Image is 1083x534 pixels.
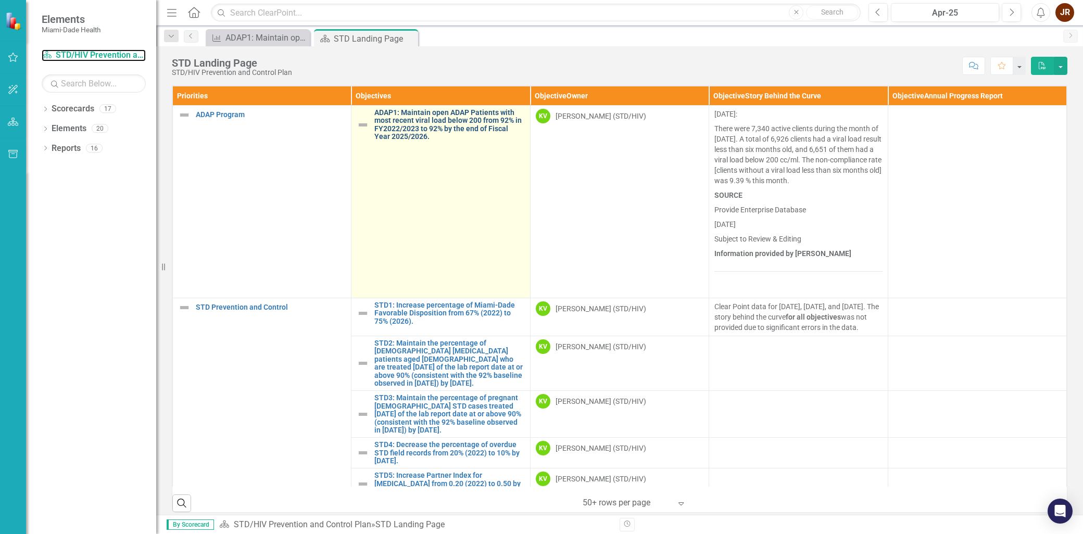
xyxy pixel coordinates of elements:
img: Not Defined [357,119,369,131]
img: Not Defined [357,307,369,320]
td: Double-Click to Edit Right Click for Context Menu [351,391,530,438]
td: Double-Click to Edit [709,298,888,336]
div: [PERSON_NAME] (STD/HIV) [556,303,646,314]
img: Not Defined [357,478,369,490]
a: ADAP1: Maintain open ADAP Patients with most recent viral load below 200 from 92% in FY2022/2023 ... [374,109,524,141]
a: STD4: Decrease the percentage of overdue STD field records from 20% (2022) to 10% by [DATE]. [374,441,524,465]
td: Double-Click to Edit Right Click for Context Menu [351,336,530,391]
td: Double-Click to Edit [888,438,1066,468]
span: Elements [42,13,100,26]
td: Double-Click to Edit Right Click for Context Menu [351,106,530,298]
small: Miami-Dade Health [42,26,100,34]
span: By Scorecard [167,519,214,530]
div: 17 [99,105,116,113]
td: Double-Click to Edit [888,391,1066,438]
div: Open Intercom Messenger [1048,499,1073,524]
p: Provide Enterprise Database [714,202,882,217]
input: Search Below... [42,74,146,93]
div: KV [536,441,550,455]
a: STD5: Increase Partner Index for [MEDICAL_DATA] from 0.20 (2022) to 0.50 by 2026. [374,472,524,495]
td: Double-Click to Edit [709,468,888,499]
td: Double-Click to Edit [888,468,1066,499]
a: STD1: Increase percentage of Miami-Dade Favorable Disposition from 67% (2022) to 75% (2026). [374,301,524,325]
td: Double-Click to Edit Right Click for Context Menu [173,106,351,298]
a: Reports [52,143,81,155]
div: STD/HIV Prevention and Control Plan [172,69,292,77]
strong: Information provided by [PERSON_NAME] [714,249,851,258]
a: ADAP1: Maintain open ADAP Patients with most recent viral load below 200 from 92% in FY2022/2023 ... [208,31,307,44]
a: STD3: Maintain the percentage of pregnant [DEMOGRAPHIC_DATA] STD cases treated [DATE] of the lab ... [374,394,524,434]
div: STD Landing Page [375,519,445,529]
div: KV [536,472,550,486]
p: Subject to Review & Editing [714,232,882,246]
div: KV [536,301,550,316]
p: [DATE]: [714,109,882,121]
div: 20 [92,124,108,133]
strong: SOURCE [714,191,742,199]
img: Not Defined [357,447,369,459]
a: STD Prevention and Control [196,303,346,311]
div: [PERSON_NAME] (STD/HIV) [556,111,646,121]
a: Scorecards [52,103,94,115]
div: STD Landing Page [334,32,415,45]
td: Double-Click to Edit [709,106,888,298]
img: Not Defined [357,408,369,421]
img: Not Defined [178,109,191,121]
a: STD2: Maintain the percentage of [DEMOGRAPHIC_DATA] [MEDICAL_DATA] patients aged [DEMOGRAPHIC_DAT... [374,339,524,387]
div: [PERSON_NAME] (STD/HIV) [556,396,646,406]
button: Apr-25 [891,3,999,22]
td: Double-Click to Edit [709,438,888,468]
div: 16 [86,144,103,152]
button: JR [1055,3,1074,22]
td: Double-Click to Edit Right Click for Context Menu [351,298,530,336]
div: » [219,519,612,531]
img: ClearPoint Strategy [5,12,23,30]
div: [PERSON_NAME] (STD/HIV) [556,443,646,453]
a: STD/HIV Prevention and Control Plan [42,49,146,61]
td: Double-Click to Edit [709,391,888,438]
div: STD Landing Page [172,57,292,69]
td: Double-Click to Edit [888,336,1066,391]
input: Search ClearPoint... [211,4,861,22]
span: Search [821,8,843,16]
p: [DATE] [714,217,882,232]
td: Double-Click to Edit [888,106,1066,298]
a: ADAP Program [196,111,346,119]
td: Double-Click to Edit Right Click for Context Menu [351,468,530,499]
div: KV [536,394,550,409]
div: ADAP1: Maintain open ADAP Patients with most recent viral load below 200 from 92% in FY2022/2023 ... [225,31,307,44]
div: [PERSON_NAME] (STD/HIV) [556,474,646,484]
img: Not Defined [178,301,191,314]
p: Clear Point data for [DATE], [DATE], and [DATE]. The story behind the curve was not provided due ... [714,301,882,333]
button: Search [806,5,858,20]
img: Not Defined [357,357,369,370]
td: Double-Click to Edit [709,336,888,391]
div: KV [536,109,550,123]
div: Apr-25 [895,7,996,19]
a: STD/HIV Prevention and Control Plan [234,519,371,529]
div: KV [536,339,550,354]
td: Double-Click to Edit [888,298,1066,336]
a: Elements [52,123,86,135]
td: Double-Click to Edit Right Click for Context Menu [351,438,530,468]
strong: for all objectives [786,313,841,321]
div: [PERSON_NAME] (STD/HIV) [556,341,646,352]
p: There were 7,340 active clients during the month of [DATE]. A total of 6,926 clients had a viral ... [714,121,882,188]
